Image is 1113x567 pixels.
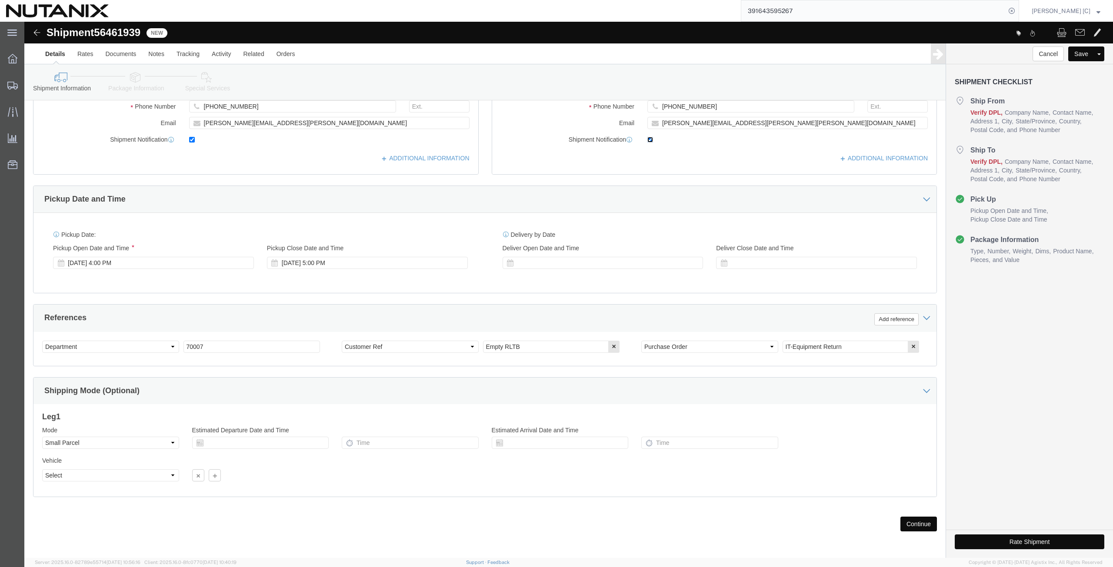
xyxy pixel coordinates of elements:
[107,560,140,565] span: [DATE] 10:56:16
[741,0,1006,21] input: Search for shipment number, reference number
[487,560,510,565] a: Feedback
[24,22,1113,558] iframe: FS Legacy Container
[6,4,109,17] img: logo
[144,560,237,565] span: Client: 2025.16.0-8fc0770
[466,560,488,565] a: Support
[969,559,1103,566] span: Copyright © [DATE]-[DATE] Agistix Inc., All Rights Reserved
[35,560,140,565] span: Server: 2025.16.0-82789e55714
[1032,6,1090,16] span: Arthur Campos [C]
[1031,6,1101,16] button: [PERSON_NAME] [C]
[203,560,237,565] span: [DATE] 10:40:19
